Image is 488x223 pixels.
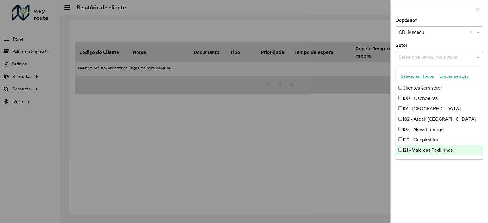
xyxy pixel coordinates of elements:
[396,135,483,145] div: 120 - Guapimirim
[396,67,483,160] ng-dropdown-panel: Options list
[398,72,437,81] button: Selecionar Todos
[396,83,483,93] div: Clientes sem setor
[396,17,417,24] label: Depósito
[470,29,475,36] span: Clear all
[396,114,483,124] div: 102 - Areal/ [GEOGRAPHIC_DATA]
[437,72,472,81] button: Limpar seleção
[396,104,483,114] div: 101 - [GEOGRAPHIC_DATA]
[396,155,483,166] div: 122 - Magé
[396,42,407,49] label: Setor
[396,124,483,135] div: 103 - Nova Friburgo
[396,93,483,104] div: 100 - Cachoeiras
[396,145,483,155] div: 121 - Vale das Pedrinhas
